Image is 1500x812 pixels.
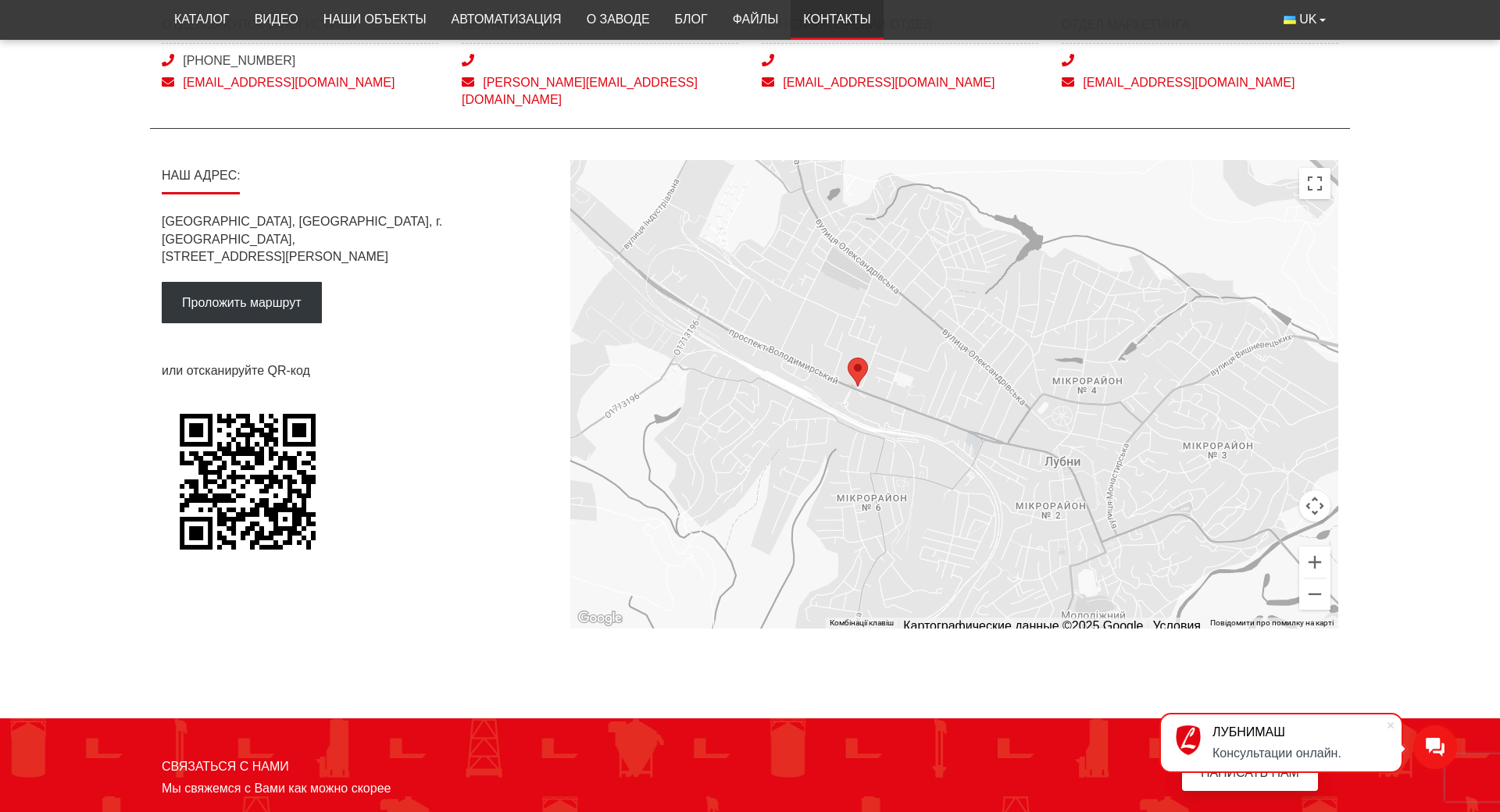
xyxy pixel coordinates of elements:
font: Видео [255,12,298,26]
a: Контакты [791,5,883,34]
a: Повідомити про помилку на карті [1210,618,1334,627]
font: Условия [1152,619,1201,632]
font: Контакты [803,12,870,26]
font: Картографические данные ©2025 Google [903,619,1143,632]
a: Автоматизация [439,5,574,34]
img: Google [574,608,626,629]
font: UK [1299,12,1316,26]
font: Консультации онлайн. [1212,746,1341,760]
font: [EMAIL_ADDRESS][DOMAIN_NAME] [783,76,995,89]
font: ЛУБНИМАШ [1212,725,1285,739]
font: Каталог [174,12,230,26]
font: О заводе [587,12,650,26]
a: Файлы [720,5,791,34]
a: Проложить маршрут [162,282,322,323]
font: Наши объекты [323,12,427,26]
font: Проложить маршрут [182,296,302,309]
button: Настройка камеры на Картах [1299,490,1330,522]
font: [PERSON_NAME][EMAIL_ADDRESS][DOMAIN_NAME] [462,76,698,106]
a: Открыть эту область на Картах Google (откроется новое окно) [574,608,626,629]
a: Видео [242,5,311,34]
button: UK [1271,5,1338,34]
a: Наши объекты [311,5,439,34]
a: [PERSON_NAME][EMAIL_ADDRESS][DOMAIN_NAME] [462,74,738,109]
a: [EMAIL_ADDRESS][DOMAIN_NAME] [762,74,1038,91]
button: Уменьшить [1299,579,1330,610]
font: Мы свяжемся с Вами как можно скорее [162,782,391,795]
button: Увеличить [1299,547,1330,578]
font: СВЯЗАТЬСЯ С НАМИ [162,760,289,773]
img: Украинский [1284,16,1296,24]
a: Условия [1152,623,1201,632]
a: Каталог [162,5,242,34]
font: Наш адрес: [162,169,241,182]
a: [EMAIL_ADDRESS][DOMAIN_NAME] [162,74,438,91]
font: или отсканируйте QR-код [162,364,310,377]
button: Комбинации клавиш [830,618,894,629]
a: [PHONE_NUMBER] [183,54,295,67]
a: Блог [662,5,720,34]
font: [GEOGRAPHIC_DATA], [GEOGRAPHIC_DATA], г. [GEOGRAPHIC_DATA], [162,215,442,245]
font: [EMAIL_ADDRESS][DOMAIN_NAME] [1083,76,1295,89]
a: О заводе [574,5,662,34]
font: [STREET_ADDRESS][PERSON_NAME] [162,250,388,263]
a: [EMAIL_ADDRESS][DOMAIN_NAME] [1062,74,1338,91]
button: Переключить полноэкранный режим [1299,168,1330,199]
button: Написать нам [1182,756,1318,791]
font: Блог [675,12,708,26]
font: Автоматизация [452,12,562,26]
font: [EMAIL_ADDRESS][DOMAIN_NAME] [183,76,395,89]
font: Файлы [733,12,779,26]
